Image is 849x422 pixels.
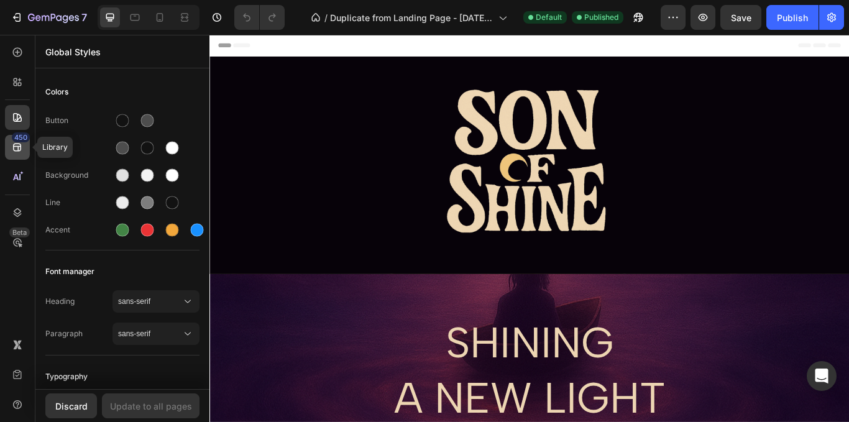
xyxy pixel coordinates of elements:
[55,400,88,413] div: Discard
[5,5,93,30] button: 7
[777,11,808,24] div: Publish
[12,132,30,142] div: 450
[45,296,112,307] span: Heading
[45,369,88,384] span: Typography
[45,264,94,279] span: Font manager
[112,323,200,345] button: sans-serif
[45,115,112,126] div: Button
[45,328,112,339] span: Paragraph
[118,328,181,339] span: sans-serif
[209,35,849,422] iframe: Design area
[81,10,87,25] p: 7
[45,85,68,99] span: Colors
[9,227,30,237] div: Beta
[45,45,200,58] p: Global Styles
[45,224,112,236] div: Accent
[45,142,112,154] div: Text
[45,197,112,208] div: Line
[234,5,285,30] div: Undo/Redo
[118,296,181,307] span: sans-serif
[731,12,751,23] span: Save
[45,393,97,418] button: Discard
[536,12,562,23] span: Default
[330,11,493,24] span: Duplicate from Landing Page - [DATE] 14:10:19
[102,393,200,418] button: Update to all pages
[324,11,328,24] span: /
[112,290,200,313] button: sans-serif
[720,5,761,30] button: Save
[584,12,618,23] span: Published
[110,400,192,413] div: Update to all pages
[45,170,112,181] div: Background
[807,361,837,391] div: Open Intercom Messenger
[766,5,819,30] button: Publish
